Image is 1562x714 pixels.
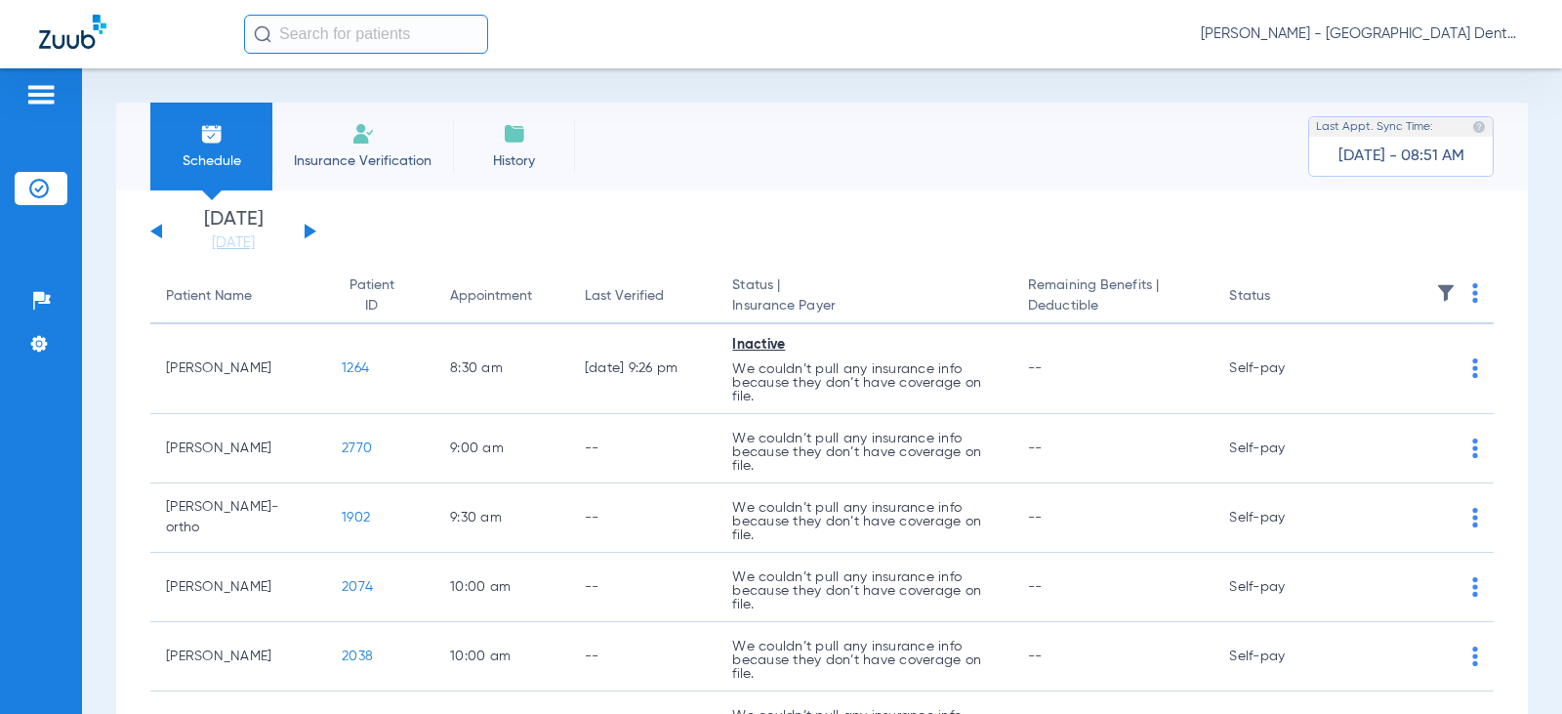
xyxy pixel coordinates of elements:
span: Insurance Verification [287,151,438,171]
span: -- [1028,511,1043,525]
span: 2770 [342,441,372,455]
div: Last Verified [585,286,702,307]
span: Last Appt. Sync Time: [1316,117,1433,137]
span: History [468,151,560,171]
td: [DATE] 9:26 PM [569,324,718,414]
p: We couldn’t pull any insurance info because they don’t have coverage on file. [732,362,997,403]
li: [DATE] [175,210,292,253]
td: -- [569,483,718,553]
img: group-dot-blue.svg [1472,508,1478,527]
span: 2074 [342,580,373,594]
td: -- [569,414,718,483]
img: filter.svg [1436,283,1456,303]
td: 8:30 AM [434,324,569,414]
td: -- [569,622,718,692]
div: Patient Name [166,286,310,307]
td: Self-pay [1213,324,1345,414]
p: We couldn’t pull any insurance info because they don’t have coverage on file. [732,501,997,542]
span: 1264 [342,361,369,375]
img: last sync help info [1472,120,1486,134]
span: Schedule [165,151,258,171]
td: Self-pay [1213,483,1345,553]
th: Status | [717,270,1012,324]
a: [DATE] [175,233,292,253]
th: Remaining Benefits | [1012,270,1213,324]
td: 9:30 AM [434,483,569,553]
img: group-dot-blue.svg [1472,283,1478,303]
p: We couldn’t pull any insurance info because they don’t have coverage on file. [732,432,997,473]
img: Search Icon [254,25,271,43]
span: [PERSON_NAME] - [GEOGRAPHIC_DATA] Dental Care [1201,24,1523,44]
td: [PERSON_NAME] [150,324,326,414]
td: [PERSON_NAME] [150,622,326,692]
img: hamburger-icon [25,83,57,106]
td: -- [569,553,718,622]
div: Appointment [450,286,532,307]
span: [DATE] - 08:51 AM [1338,147,1464,166]
th: Status [1213,270,1345,324]
img: Zuub Logo [39,15,106,49]
td: Self-pay [1213,622,1345,692]
span: -- [1028,441,1043,455]
div: Patient ID [342,275,401,316]
img: group-dot-blue.svg [1472,439,1478,458]
div: Inactive [732,335,997,356]
td: 10:00 AM [434,622,569,692]
img: group-dot-blue.svg [1472,358,1478,378]
div: Patient ID [342,275,419,316]
span: -- [1028,580,1043,594]
img: group-dot-blue.svg [1472,647,1478,666]
td: Self-pay [1213,414,1345,483]
div: Appointment [450,286,554,307]
input: Search for patients [244,15,488,54]
td: [PERSON_NAME]-ortho [150,483,326,553]
img: Schedule [200,122,224,146]
span: Insurance Payer [732,296,997,316]
img: History [503,122,526,146]
p: We couldn’t pull any insurance info because they don’t have coverage on file. [732,570,997,611]
span: Deductible [1028,296,1198,316]
span: 1902 [342,511,370,525]
td: Self-pay [1213,553,1345,622]
td: 9:00 AM [434,414,569,483]
img: group-dot-blue.svg [1472,577,1478,597]
td: [PERSON_NAME] [150,553,326,622]
span: -- [1028,650,1043,663]
div: Patient Name [166,286,252,307]
div: Last Verified [585,286,664,307]
span: -- [1028,361,1043,375]
td: [PERSON_NAME] [150,414,326,483]
td: 10:00 AM [434,553,569,622]
p: We couldn’t pull any insurance info because they don’t have coverage on file. [732,640,997,681]
span: 2038 [342,650,373,663]
img: Manual Insurance Verification [351,122,375,146]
